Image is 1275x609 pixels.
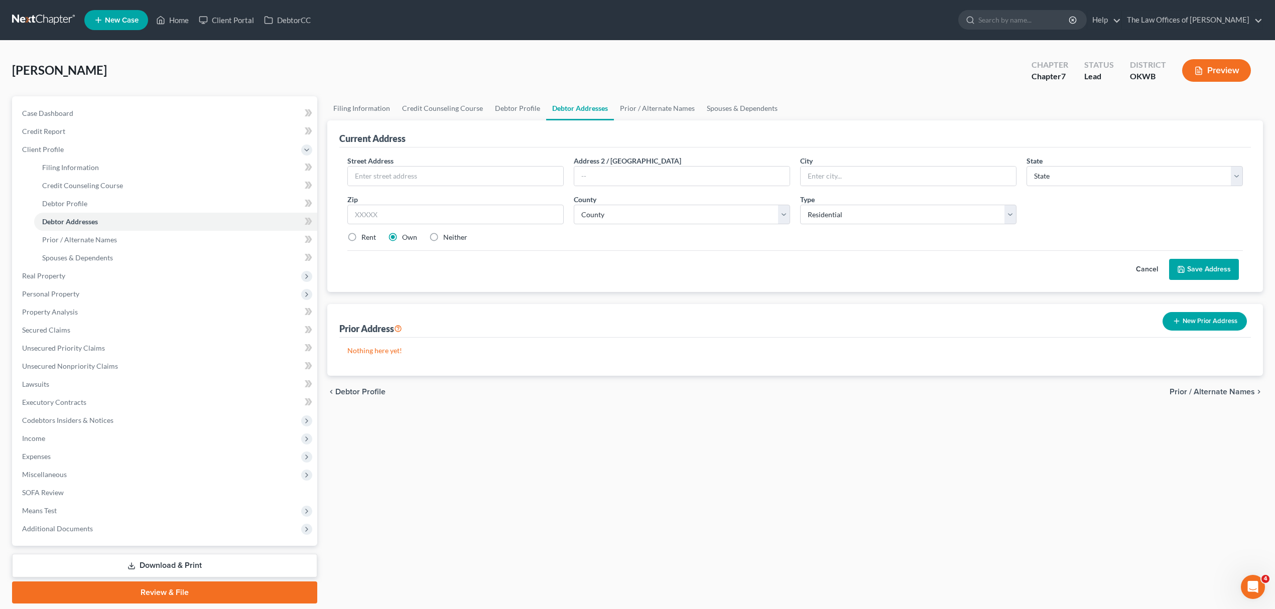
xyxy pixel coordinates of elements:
span: New Case [105,17,139,24]
span: Debtor Profile [335,388,386,396]
span: Miscellaneous [22,470,67,479]
span: Debtor Addresses [42,217,98,226]
a: Debtor Profile [489,96,546,120]
a: The Law Offices of [PERSON_NAME] [1122,11,1262,29]
a: Filing Information [327,96,396,120]
input: XXXXX [347,205,564,225]
a: Property Analysis [14,303,317,321]
span: [PERSON_NAME] [12,63,107,77]
span: Secured Claims [22,326,70,334]
a: Credit Report [14,122,317,140]
input: Search by name... [978,11,1070,29]
button: New Prior Address [1163,312,1247,331]
label: Address 2 / [GEOGRAPHIC_DATA] [574,156,681,166]
span: Zip [347,195,358,204]
span: 7 [1061,71,1066,81]
span: County [574,195,596,204]
a: Client Portal [194,11,259,29]
input: Enter city... [801,167,1016,186]
a: Spouses & Dependents [701,96,784,120]
button: chevron_left Debtor Profile [327,388,386,396]
i: chevron_left [327,388,335,396]
span: Debtor Profile [42,199,87,208]
span: Credit Report [22,127,65,135]
span: State [1027,157,1043,165]
a: SOFA Review [14,484,317,502]
span: Additional Documents [22,524,93,533]
span: Client Profile [22,145,64,154]
span: Codebtors Insiders & Notices [22,416,113,424]
a: Review & File [12,581,317,603]
input: Enter street address [348,167,563,186]
a: Filing Information [34,159,317,177]
a: Download & Print [12,554,317,577]
button: Preview [1182,59,1251,82]
span: City [800,157,813,165]
div: District [1130,59,1166,71]
button: Cancel [1125,259,1169,279]
span: Street Address [347,157,394,165]
span: Executory Contracts [22,398,86,406]
div: Chapter [1032,59,1068,71]
a: Executory Contracts [14,393,317,411]
label: Rent [361,232,376,242]
span: Credit Counseling Course [42,181,123,190]
button: Save Address [1169,259,1239,280]
span: Lawsuits [22,380,49,388]
span: Prior / Alternate Names [1170,388,1255,396]
a: Credit Counseling Course [396,96,489,120]
a: Help [1087,11,1121,29]
span: Case Dashboard [22,109,73,117]
a: Prior / Alternate Names [34,231,317,249]
span: Real Property [22,271,65,280]
div: Status [1084,59,1114,71]
div: Current Address [339,132,406,144]
span: 4 [1261,575,1269,583]
a: Debtor Profile [34,195,317,213]
span: Prior / Alternate Names [42,235,117,244]
p: Nothing here yet! [347,346,1243,356]
label: Own [402,232,417,242]
a: DebtorCC [259,11,316,29]
div: Prior Address [339,323,402,335]
a: Unsecured Nonpriority Claims [14,357,317,375]
span: Personal Property [22,289,79,298]
span: Filing Information [42,163,99,172]
span: SOFA Review [22,488,64,497]
span: Property Analysis [22,308,78,316]
i: chevron_right [1255,388,1263,396]
a: Debtor Addresses [34,213,317,231]
span: Spouses & Dependents [42,253,113,262]
a: Case Dashboard [14,104,317,122]
a: Prior / Alternate Names [614,96,701,120]
button: Prior / Alternate Names chevron_right [1170,388,1263,396]
span: Expenses [22,452,51,461]
a: Debtor Addresses [546,96,614,120]
a: Lawsuits [14,375,317,393]
a: Home [151,11,194,29]
label: Neither [443,232,467,242]
span: Income [22,434,45,442]
a: Secured Claims [14,321,317,339]
a: Spouses & Dependents [34,249,317,267]
div: OKWB [1130,71,1166,82]
div: Chapter [1032,71,1068,82]
input: -- [574,167,790,186]
iframe: Intercom live chat [1241,575,1265,599]
span: Unsecured Priority Claims [22,344,105,352]
a: Credit Counseling Course [34,177,317,195]
div: Lead [1084,71,1114,82]
label: Type [800,194,815,205]
span: Unsecured Nonpriority Claims [22,362,118,370]
span: Means Test [22,506,57,515]
a: Unsecured Priority Claims [14,339,317,357]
